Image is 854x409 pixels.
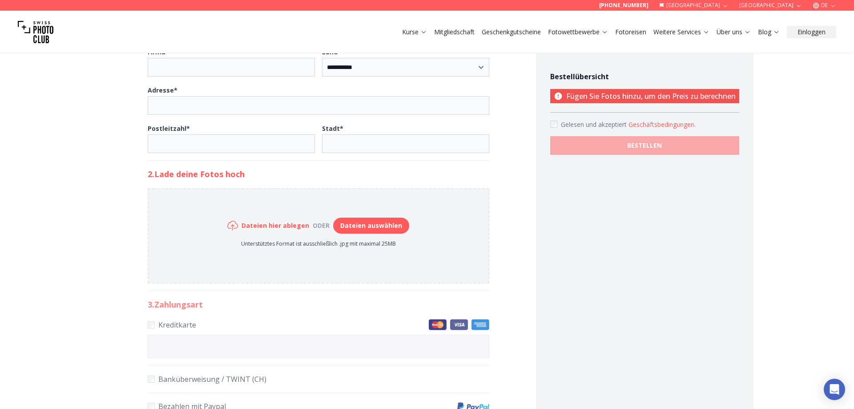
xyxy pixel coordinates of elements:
button: Dateien auswählen [333,218,409,234]
h4: Bestellübersicht [550,71,739,82]
button: BESTELLEN [550,136,739,155]
button: Weitere Services [650,26,713,38]
b: Land * [322,48,341,56]
a: Blog [758,28,780,36]
button: Blog [754,26,783,38]
a: Fotoreisen [615,28,646,36]
h2: 2. Lade deine Fotos hoch [148,168,489,180]
a: Kurse [402,28,427,36]
button: Über uns [713,26,754,38]
div: Open Intercom Messenger [824,379,845,400]
input: Adresse* [148,96,489,115]
a: Weitere Services [653,28,709,36]
button: Mitgliedschaft [431,26,478,38]
b: BESTELLEN [627,141,662,150]
a: Mitgliedschaft [434,28,475,36]
a: Fotowettbewerbe [548,28,608,36]
a: Geschenkgutscheine [482,28,541,36]
b: Postleitzahl * [148,124,190,133]
img: Swiss photo club [18,14,53,50]
input: Stadt* [322,134,489,153]
b: Adresse * [148,86,177,94]
b: Firma [148,48,165,56]
button: Fotowettbewerbe [544,26,612,38]
a: Über uns [717,28,751,36]
span: Gelesen und akzeptiert [561,120,628,129]
button: Accept termsGelesen und akzeptiert [628,120,696,129]
input: Postleitzahl* [148,134,315,153]
a: [PHONE_NUMBER] [599,2,649,9]
h6: Dateien hier ablegen [242,221,309,230]
select: Land* [322,58,489,77]
div: oder [309,221,333,230]
input: Firma [148,58,315,77]
button: Geschenkgutscheine [478,26,544,38]
b: Stadt * [322,124,343,133]
p: Fügen Sie Fotos hinzu, um den Preis zu berechnen [550,89,739,103]
p: Unterstütztes Format ist ausschließlich .jpg mit maximal 25MB [227,240,409,247]
button: Einloggen [787,26,836,38]
input: Accept terms [550,121,557,128]
button: Fotoreisen [612,26,650,38]
button: Kurse [399,26,431,38]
